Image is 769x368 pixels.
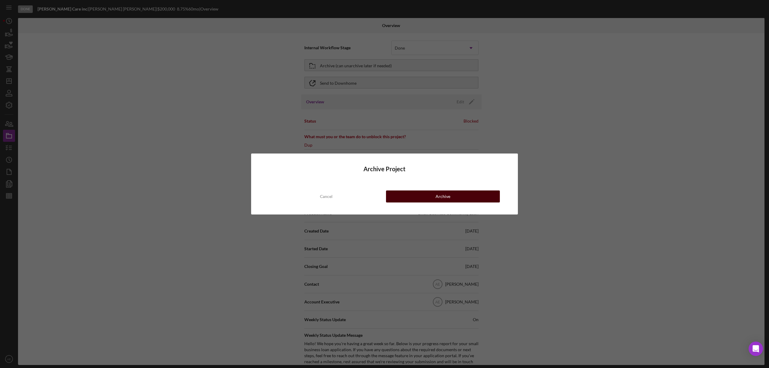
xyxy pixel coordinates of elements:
button: Cancel [269,190,383,202]
button: Archive [386,190,500,202]
div: Archive [436,190,450,202]
div: Cancel [320,190,333,202]
div: Open Intercom Messenger [749,342,763,356]
h4: Archive Project [269,166,500,172]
